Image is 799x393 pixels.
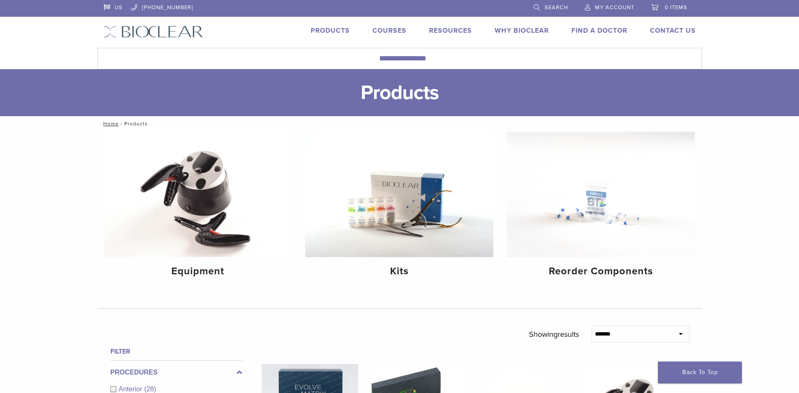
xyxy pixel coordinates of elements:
[665,4,687,11] span: 0 items
[111,264,286,279] h4: Equipment
[545,4,568,11] span: Search
[513,264,688,279] h4: Reorder Components
[312,264,487,279] h4: Kits
[372,26,406,35] a: Courses
[119,385,144,393] span: Anterior
[101,121,119,127] a: Home
[110,367,242,377] label: Procedures
[104,132,292,257] img: Equipment
[311,26,350,35] a: Products
[571,26,627,35] a: Find A Doctor
[97,116,702,131] nav: Products
[595,4,634,11] span: My Account
[507,132,695,284] a: Reorder Components
[305,132,493,257] img: Kits
[110,346,242,357] h4: Filter
[104,132,292,284] a: Equipment
[529,325,579,343] p: Showing results
[429,26,472,35] a: Resources
[507,132,695,257] img: Reorder Components
[495,26,549,35] a: Why Bioclear
[658,362,742,383] a: Back To Top
[650,26,696,35] a: Contact Us
[119,122,124,126] span: /
[104,26,203,38] img: Bioclear
[144,385,156,393] span: (28)
[305,132,493,284] a: Kits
